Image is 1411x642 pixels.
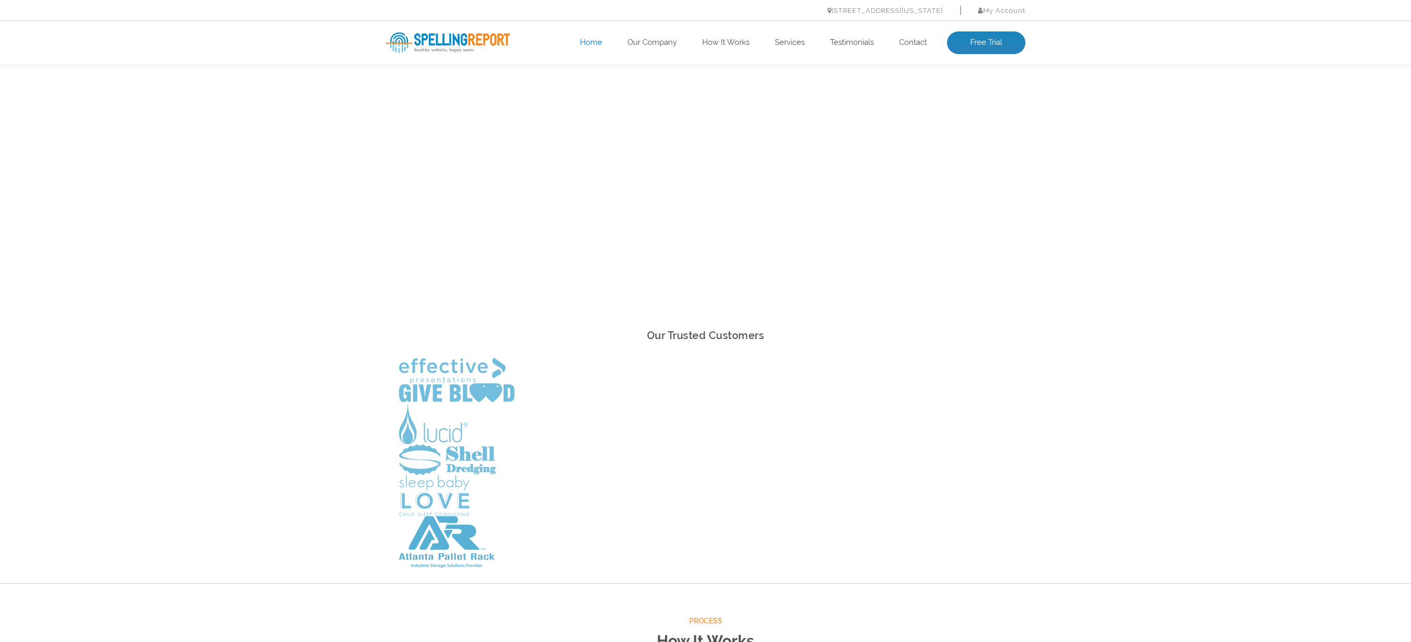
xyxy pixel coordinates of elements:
[399,383,514,404] img: Give Blood
[399,475,470,516] img: Sleep Baby Love
[386,327,1025,345] h2: Our Trusted Customers
[399,358,506,383] img: Effective
[386,615,1025,628] span: Process
[399,404,468,444] img: Lucid
[399,444,496,475] img: Shell Dredging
